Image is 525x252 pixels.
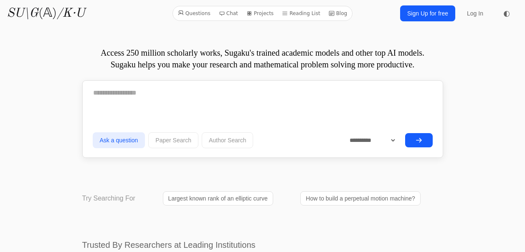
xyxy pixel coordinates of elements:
[300,191,421,206] a: How to build a perpetual motion machine?
[279,8,324,19] a: Reading List
[93,132,145,148] button: Ask a question
[175,8,214,19] a: Questions
[243,8,277,19] a: Projects
[202,132,254,148] button: Author Search
[462,6,488,21] a: Log In
[163,191,273,206] a: Largest known rank of an elliptic curve
[7,7,38,20] i: SU\G
[82,193,135,203] p: Try Searching For
[148,132,198,148] button: Paper Search
[216,8,241,19] a: Chat
[82,239,443,251] h2: Trusted By Researchers at Leading Institutions
[57,7,85,20] i: /K·U
[82,47,443,70] p: Access 250 million scholarly works, Sugaku's trained academic models and other top AI models. Sug...
[7,6,85,21] a: SU\G(𝔸)/K·U
[400,5,455,21] a: Sign Up for free
[325,8,351,19] a: Blog
[503,10,510,17] span: ◐
[498,5,515,22] button: ◐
